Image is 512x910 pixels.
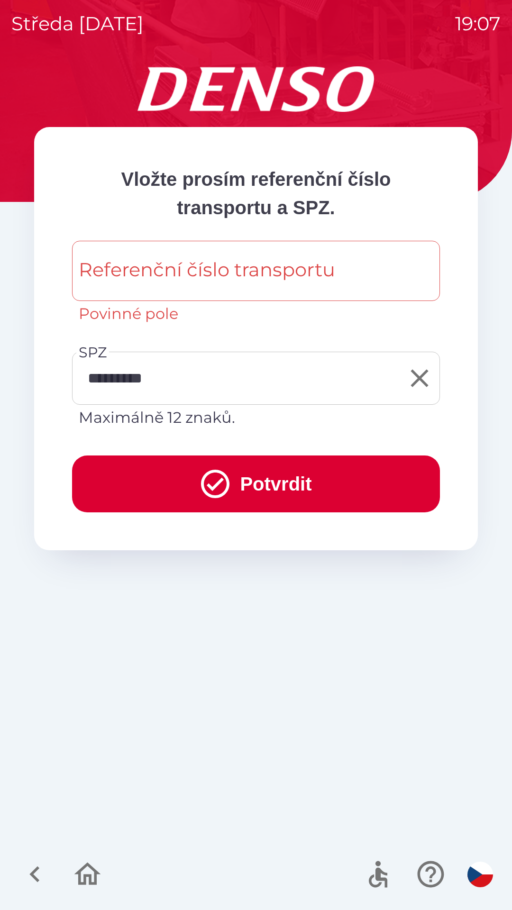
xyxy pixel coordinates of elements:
[79,342,107,363] label: SPZ
[11,9,144,38] p: středa [DATE]
[402,361,437,395] button: Clear
[79,302,433,325] p: Povinné pole
[34,66,478,112] img: Logo
[455,9,501,38] p: 19:07
[72,455,440,512] button: Potvrdit
[79,406,433,429] p: Maximálně 12 znaků.
[467,862,493,887] img: cs flag
[72,165,440,222] p: Vložte prosím referenční číslo transportu a SPZ.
